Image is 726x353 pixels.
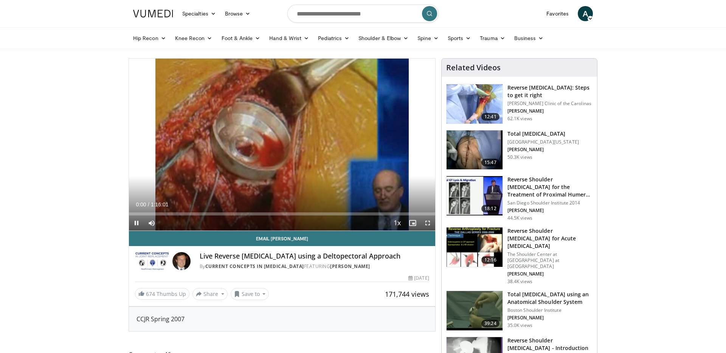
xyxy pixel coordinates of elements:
[133,10,173,17] img: VuMedi Logo
[507,307,593,313] p: Boston Shoulder Institute
[507,147,579,153] p: [PERSON_NAME]
[148,201,149,207] span: /
[330,263,370,269] a: [PERSON_NAME]
[446,291,593,331] a: 39:24 Total [MEDICAL_DATA] using an Anatomical Shoulder System Boston Shoulder Institute [PERSON_...
[192,288,228,300] button: Share
[446,227,593,285] a: 12:16 Reverse Shoulder [MEDICAL_DATA] for Acute [MEDICAL_DATA] The Shoulder Center at [GEOGRAPHIC...
[446,130,593,170] a: 15:47 Total [MEDICAL_DATA] [GEOGRAPHIC_DATA][US_STATE] [PERSON_NAME] 50.3K views
[446,176,593,221] a: 18:12 Reverse Shoulder [MEDICAL_DATA] for the Treatment of Proximal Humeral … San Diego Shoulder ...
[481,256,500,264] span: 12:16
[578,6,593,21] a: A
[507,291,593,306] h3: Total [MEDICAL_DATA] using an Anatomical Shoulder System
[231,288,269,300] button: Save to
[443,31,476,46] a: Sports
[129,231,435,246] a: Email [PERSON_NAME]
[129,215,144,231] button: Pause
[507,315,593,321] p: [PERSON_NAME]
[507,227,593,250] h3: Reverse Shoulder [MEDICAL_DATA] for Acute [MEDICAL_DATA]
[405,215,420,231] button: Enable picture-in-picture mode
[287,5,439,23] input: Search topics, interventions
[542,6,573,21] a: Favorites
[507,130,579,138] h3: Total [MEDICAL_DATA]
[129,59,435,231] video-js: Video Player
[481,205,500,212] span: 18:12
[265,31,313,46] a: Hand & Wrist
[420,215,435,231] button: Fullscreen
[507,279,532,285] p: 38.4K views
[507,322,532,328] p: 35.0K views
[446,84,593,124] a: 12:41 Reverse [MEDICAL_DATA]: Steps to get it right [PERSON_NAME] Clinic of the Carolinas [PERSON...
[507,215,532,221] p: 44.5K views
[220,6,255,21] a: Browse
[135,252,169,270] img: Current Concepts in Joint Replacement
[171,31,217,46] a: Knee Recon
[475,31,510,46] a: Trauma
[172,252,191,270] img: Avatar
[507,101,593,107] p: [PERSON_NAME] Clinic of the Carolinas
[507,116,532,122] p: 62.1K views
[507,84,593,99] h3: Reverse [MEDICAL_DATA]: Steps to get it right
[129,212,435,215] div: Progress Bar
[151,201,169,207] span: 1:16:01
[481,320,500,327] span: 39:24
[408,275,429,282] div: [DATE]
[507,139,579,145] p: [GEOGRAPHIC_DATA][US_STATE]
[481,113,500,121] span: 12:41
[135,288,189,300] a: 674 Thumbs Up
[413,31,443,46] a: Spine
[507,200,593,206] p: San Diego Shoulder Institute 2014
[200,252,429,260] h4: Live Reverse [MEDICAL_DATA] using a Deltopectoral Approach
[144,215,159,231] button: Mute
[507,176,593,198] h3: Reverse Shoulder [MEDICAL_DATA] for the Treatment of Proximal Humeral …
[507,271,593,277] p: [PERSON_NAME]
[510,31,548,46] a: Business
[354,31,413,46] a: Shoulder & Elbow
[146,290,155,297] span: 674
[481,159,500,166] span: 15:47
[447,291,503,330] img: 38824_0000_3.png.150x105_q85_crop-smart_upscale.jpg
[136,201,146,207] span: 0:00
[507,251,593,269] p: The Shoulder Center at [GEOGRAPHIC_DATA] at [GEOGRAPHIC_DATA]
[178,6,220,21] a: Specialties
[447,130,503,170] img: 38826_0000_3.png.150x105_q85_crop-smart_upscale.jpg
[129,31,171,46] a: Hip Recon
[385,290,429,299] span: 171,744 views
[137,314,428,324] div: CCJR Spring 2007
[200,263,429,270] div: By FEATURING
[205,263,304,269] a: Current Concepts in [MEDICAL_DATA]
[217,31,265,46] a: Foot & Ankle
[446,63,501,72] h4: Related Videos
[507,207,593,214] p: [PERSON_NAME]
[447,176,503,215] img: Q2xRg7exoPLTwO8X4xMDoxOjA4MTsiGN.150x105_q85_crop-smart_upscale.jpg
[447,228,503,267] img: butch_reverse_arthroplasty_3.png.150x105_q85_crop-smart_upscale.jpg
[507,108,593,114] p: [PERSON_NAME]
[313,31,354,46] a: Pediatrics
[390,215,405,231] button: Playback Rate
[447,84,503,124] img: 326034_0000_1.png.150x105_q85_crop-smart_upscale.jpg
[507,154,532,160] p: 50.3K views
